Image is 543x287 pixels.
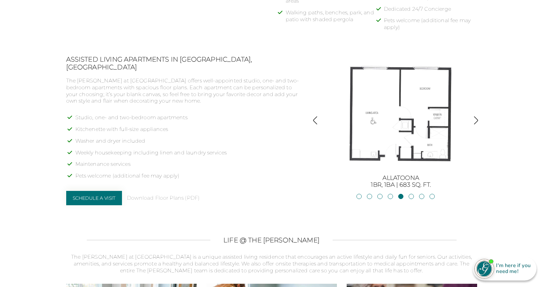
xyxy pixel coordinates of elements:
li: Washer and dryer included [75,138,302,150]
li: Pets welcome (additional fee may apply) [75,173,302,184]
li: Weekly housekeeping including linen and laundry services [75,150,302,161]
a: Download Floor Plans (PDF) [127,195,200,202]
li: Dedicated 24/7 Concierge [384,6,477,18]
li: Walking paths, benches, park, and patio with shaded pergola [286,9,379,28]
li: Studio, one- and two-bedroom apartments [75,114,302,126]
li: Pets welcome (additional fee may apply) [384,17,477,36]
button: Show previous [311,116,320,126]
button: Show next [472,116,480,126]
li: Maintenance services [75,161,302,173]
h3: Allatoona 1BR, 1BA | 683 sq. ft. [327,175,474,189]
p: The [PERSON_NAME] at [GEOGRAPHIC_DATA] offers well-appointed studio, one- and two-bedroom apartme... [66,78,302,105]
img: Show previous [311,116,320,125]
h2: Assisted Living Apartments in [GEOGRAPHIC_DATA], [GEOGRAPHIC_DATA] [66,55,302,71]
a: Schedule a Visit [66,191,122,205]
h2: LIFE @ THE [PERSON_NAME] [223,236,320,244]
li: Kitchenette with full-size appliances [75,126,302,138]
img: avatar [475,259,494,278]
div: I'm here if you need me! [494,262,535,276]
img: Glen_AL-Allatoona-683-sf.jpg [342,55,460,173]
img: Show next [472,116,480,125]
p: The [PERSON_NAME] at [GEOGRAPHIC_DATA] is a unique assisted living residence that encourages an a... [66,254,477,274]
